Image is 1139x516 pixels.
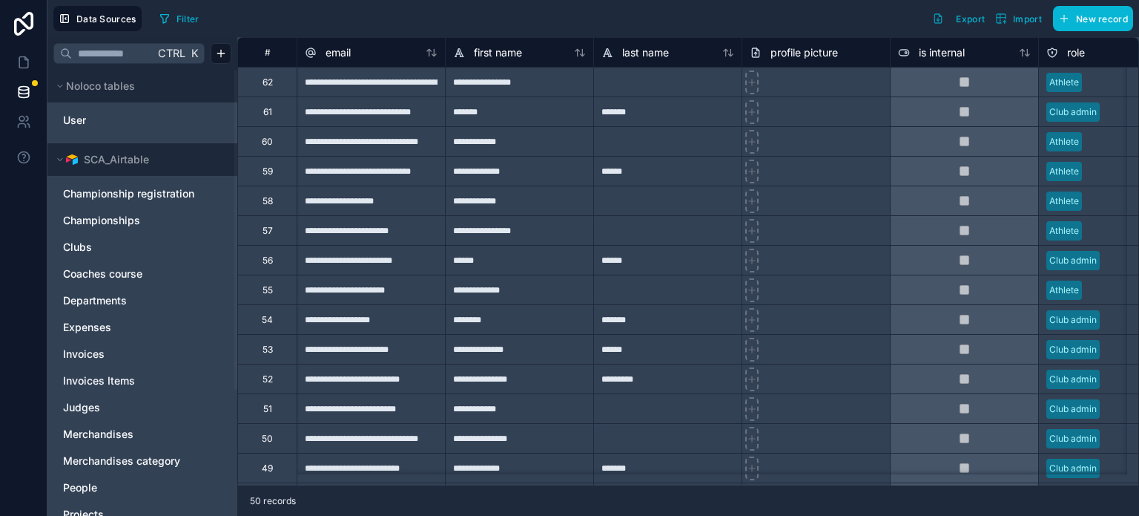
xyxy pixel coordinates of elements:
[990,6,1047,31] button: Import
[189,48,199,59] span: K
[1049,313,1097,327] div: Club admin
[56,476,228,500] div: People
[63,240,92,255] span: Clubs
[263,106,272,118] div: 61
[63,267,142,281] span: Coaches course
[63,320,111,335] span: Expenses
[63,267,219,281] a: Coaches course
[56,289,228,313] div: Departments
[1049,135,1079,148] div: Athlete
[63,373,135,388] span: Invoices Items
[263,284,273,296] div: 55
[63,454,180,468] span: Merchandises category
[56,422,228,446] div: Merchandises
[1053,6,1133,31] button: New record
[1049,165,1079,178] div: Athlete
[263,344,273,356] div: 53
[63,454,219,468] a: Merchandises category
[63,213,219,228] a: Championships
[474,45,522,60] span: first name
[153,7,205,30] button: Filter
[1049,284,1079,297] div: Athlete
[63,293,127,308] span: Departments
[262,433,273,445] div: 50
[63,347,105,362] span: Invoices
[66,154,78,166] img: Airtable Logo
[56,396,228,419] div: Judges
[262,314,273,326] div: 54
[622,45,669,60] span: last name
[1076,13,1128,25] span: New record
[63,373,219,388] a: Invoices Items
[56,342,228,366] div: Invoices
[956,13,985,25] span: Export
[1013,13,1042,25] span: Import
[84,152,149,167] span: SCA_Airtable
[1049,254,1097,267] div: Club admin
[176,13,199,25] span: Filter
[263,195,273,207] div: 58
[76,13,136,25] span: Data Sources
[63,240,219,255] a: Clubs
[1049,105,1097,119] div: Club admin
[63,320,219,335] a: Expenses
[63,480,219,495] a: People
[56,316,228,339] div: Expenses
[63,347,219,362] a: Invoices
[63,186,219,201] a: Championship registration
[56,449,228,473] div: Merchandises category
[1049,343,1097,356] div: Club admin
[1049,224,1079,238] div: Athlete
[56,108,228,132] div: User
[63,213,140,228] span: Championships
[56,209,228,232] div: Championships
[63,113,219,128] a: User
[249,47,285,58] div: #
[1049,432,1097,445] div: Club admin
[1047,6,1133,31] a: New record
[63,427,219,442] a: Merchandises
[63,480,97,495] span: People
[250,495,296,507] span: 50 records
[1049,462,1097,475] div: Club admin
[263,76,273,88] div: 62
[263,403,272,415] div: 51
[56,369,228,393] div: Invoices Items
[1049,76,1079,89] div: Athlete
[53,149,222,170] button: Airtable LogoSCA_Airtable
[63,293,219,308] a: Departments
[770,45,838,60] span: profile picture
[56,262,228,286] div: Coaches course
[262,463,273,474] div: 49
[66,79,135,94] span: Noloco tables
[53,76,222,97] button: Noloco tables
[326,45,351,60] span: email
[63,400,100,415] span: Judges
[56,182,228,206] div: Championship registration
[263,225,273,237] div: 57
[262,136,273,148] div: 60
[63,400,219,415] a: Judges
[156,44,187,62] span: Ctrl
[1049,373,1097,386] div: Club admin
[63,427,133,442] span: Merchandises
[919,45,965,60] span: is internal
[63,186,194,201] span: Championship registration
[927,6,990,31] button: Export
[263,166,273,177] div: 59
[1049,195,1079,208] div: Athlete
[1067,45,1085,60] span: role
[263,373,273,385] div: 52
[1049,402,1097,416] div: Club admin
[53,6,142,31] button: Data Sources
[56,235,228,259] div: Clubs
[63,113,86,128] span: User
[263,255,273,267] div: 56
